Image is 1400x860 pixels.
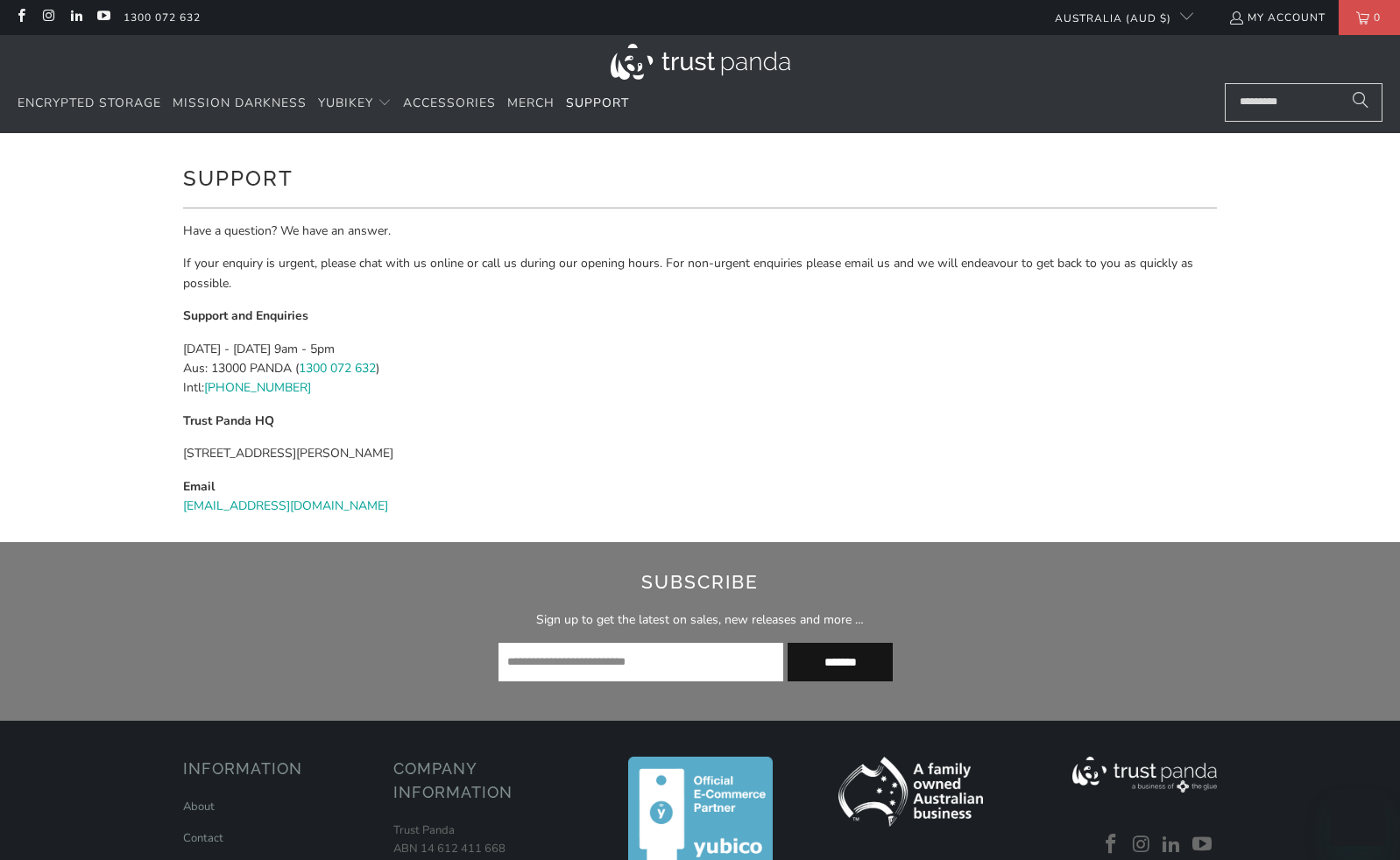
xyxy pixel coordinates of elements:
[183,412,274,429] strong: Trust Panda HQ
[183,497,388,514] a: [EMAIL_ADDRESS][DOMAIN_NAME]
[611,44,790,80] img: Trust Panda Australia
[1128,834,1155,856] a: Trust Panda Australia on Instagram
[95,11,110,25] a: Trust Panda Australia on YouTube
[183,444,1217,463] p: [STREET_ADDRESS][PERSON_NAME]
[183,340,1217,398] p: [DATE] - [DATE] 9am - 5pm Aus: 13000 PANDA ( ) Intl:
[204,379,311,396] a: [PHONE_NUMBER]
[1228,8,1326,27] a: My Account
[183,799,215,814] a: About
[68,11,83,25] a: Trust Panda Australia on LinkedIn
[403,83,496,124] a: Accessories
[18,83,629,124] nav: Translation missing: en.navigation.header.main_nav
[13,11,28,25] a: Trust Panda Australia on Facebook
[183,830,223,846] a: Contact
[183,307,308,324] strong: Support and Enquiries
[40,11,55,25] a: Trust Panda Australia on Instagram
[1189,834,1215,856] a: Trust Panda Australia on YouTube
[507,95,555,111] span: Merch
[507,83,555,124] a: Merch
[173,95,307,111] span: Mission Darkness
[183,159,1217,194] h1: Support
[1098,834,1124,856] a: Trust Panda Australia on Facebook
[183,222,1217,241] p: Have a question? We have an answer.
[1159,834,1185,856] a: Trust Panda Australia on LinkedIn
[1339,83,1382,122] button: Search
[289,568,1112,596] h2: Subscribe
[124,8,201,27] a: 1300 072 632
[566,83,629,124] a: Support
[18,95,161,111] span: Encrypted Storage
[566,95,629,111] span: Support
[289,610,1112,630] p: Sign up to get the latest on sales, new releases and more …
[183,478,215,495] strong: Email
[318,83,392,124] summary: YubiKey
[299,360,376,377] a: 1300 072 632
[1225,83,1382,122] input: Search...
[1330,790,1386,846] iframe: Button to launch messaging window
[183,254,1217,293] p: If your enquiry is urgent, please chat with us online or call us during our opening hours. For no...
[18,83,161,124] a: Encrypted Storage
[173,83,307,124] a: Mission Darkness
[403,95,496,111] span: Accessories
[318,95,373,111] span: YubiKey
